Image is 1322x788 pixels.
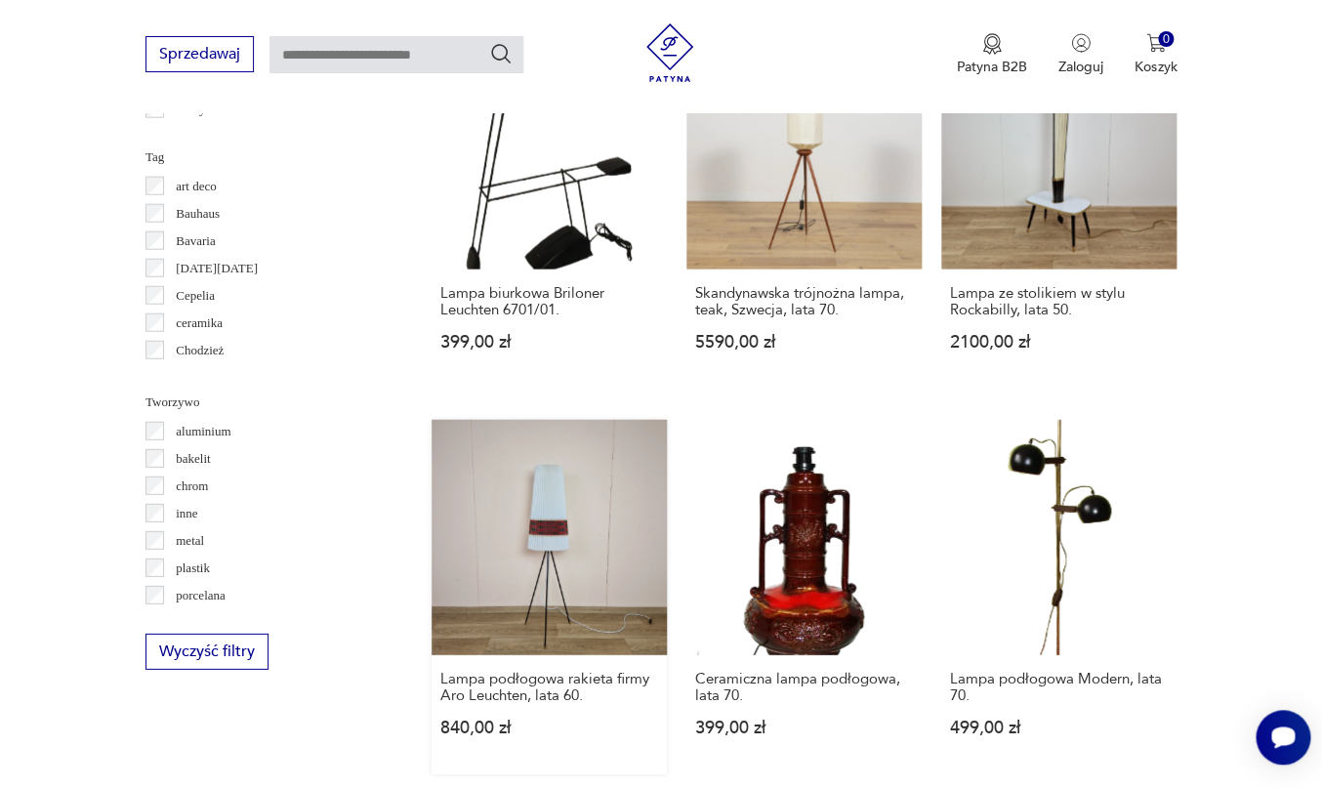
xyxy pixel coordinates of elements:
[695,671,913,704] h3: Ceramiczna lampa podłogowa, lata 70.
[145,634,269,670] button: Wyczyść filtry
[695,285,913,318] h3: Skandynawska trójnożna lampa, teak, Szwecja, lata 70.
[1158,31,1175,48] div: 0
[176,176,217,197] p: art deco
[440,720,658,736] p: 840,00 zł
[145,36,254,72] button: Sprzedawaj
[432,420,667,774] a: Lampa podłogowa rakieta firmy Aro Leuchten, lata 60.Lampa podłogowa rakieta firmy Aro Leuchten, l...
[176,230,215,252] p: Bavaria
[950,285,1168,318] h3: Lampa ze stolikiem w stylu Rockabilly, lata 50.
[941,34,1177,389] a: KlasykLampa ze stolikiem w stylu Rockabilly, lata 50.Lampa ze stolikiem w stylu Rockabilly, lata ...
[440,671,658,704] h3: Lampa podłogowa rakieta firmy Aro Leuchten, lata 60.
[145,49,254,62] a: Sprzedawaj
[695,720,913,736] p: 399,00 zł
[176,476,208,497] p: chrom
[176,448,210,470] p: bakelit
[176,612,215,634] p: porcelit
[950,720,1168,736] p: 499,00 zł
[176,203,220,225] p: Bauhaus
[176,312,223,334] p: ceramika
[640,23,699,82] img: Patyna - sklep z meblami i dekoracjami vintage
[145,392,385,413] p: Tworzywo
[950,334,1168,351] p: 2100,00 zł
[1058,58,1103,76] p: Zaloguj
[432,34,667,389] a: Lampa biurkowa Briloner Leuchten 6701/01.Lampa biurkowa Briloner Leuchten 6701/01.399,00 zł
[1071,33,1091,53] img: Ikonka użytkownika
[957,33,1027,76] button: Patyna B2B
[982,33,1002,55] img: Ikona medalu
[176,285,215,307] p: Cepelia
[489,42,513,65] button: Szukaj
[440,285,658,318] h3: Lampa biurkowa Briloner Leuchten 6701/01.
[145,146,385,168] p: Tag
[1146,33,1166,53] img: Ikona koszyka
[176,530,204,552] p: metal
[176,421,230,442] p: aluminium
[1058,33,1103,76] button: Zaloguj
[440,334,658,351] p: 399,00 zł
[1135,58,1177,76] p: Koszyk
[957,33,1027,76] a: Ikona medaluPatyna B2B
[176,558,210,579] p: plastik
[1135,33,1177,76] button: 0Koszyk
[950,671,1168,704] h3: Lampa podłogowa Modern, lata 70.
[176,503,197,524] p: inne
[686,420,922,774] a: Ceramiczna lampa podłogowa, lata 70.Ceramiczna lampa podłogowa, lata 70.399,00 zł
[176,367,223,389] p: Ćmielów
[941,420,1177,774] a: Lampa podłogowa Modern, lata 70.Lampa podłogowa Modern, lata 70.499,00 zł
[957,58,1027,76] p: Patyna B2B
[1256,710,1310,765] iframe: Smartsupp widget button
[176,340,224,361] p: Chodzież
[176,585,226,606] p: porcelana
[176,258,258,279] p: [DATE][DATE]
[695,334,913,351] p: 5590,00 zł
[686,34,922,389] a: Skandynawska trójnożna lampa, teak, Szwecja, lata 70.Skandynawska trójnożna lampa, teak, Szwecja,...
